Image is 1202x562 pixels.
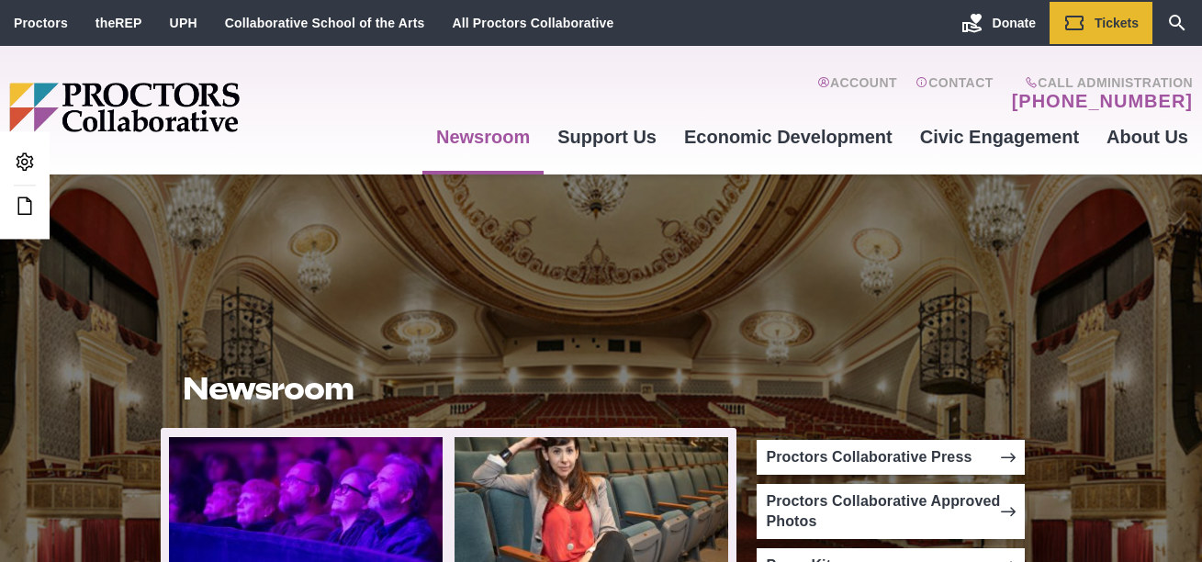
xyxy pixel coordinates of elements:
a: Contact [916,75,994,112]
a: [PHONE_NUMBER] [1012,90,1193,112]
a: Proctors Collaborative Approved Photos [757,484,1025,539]
a: Proctors [14,16,68,30]
a: Proctors Collaborative Press [757,440,1025,475]
a: UPH [170,16,197,30]
a: theREP [95,16,142,30]
h1: Newsroom [183,371,715,406]
a: Account [817,75,897,112]
a: Admin Area [9,146,40,180]
span: Call Administration [1006,75,1193,90]
a: Support Us [544,112,670,162]
a: Economic Development [670,112,906,162]
a: Tickets [1050,2,1152,44]
a: Civic Engagement [906,112,1093,162]
a: Donate [948,2,1050,44]
a: Edit this Post/Page [9,190,40,224]
a: Collaborative School of the Arts [225,16,425,30]
a: Newsroom [422,112,544,162]
span: Tickets [1095,16,1139,30]
a: Search [1152,2,1202,44]
span: Donate [993,16,1036,30]
img: Proctors logo [9,83,381,132]
a: About Us [1093,112,1202,162]
a: All Proctors Collaborative [452,16,613,30]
